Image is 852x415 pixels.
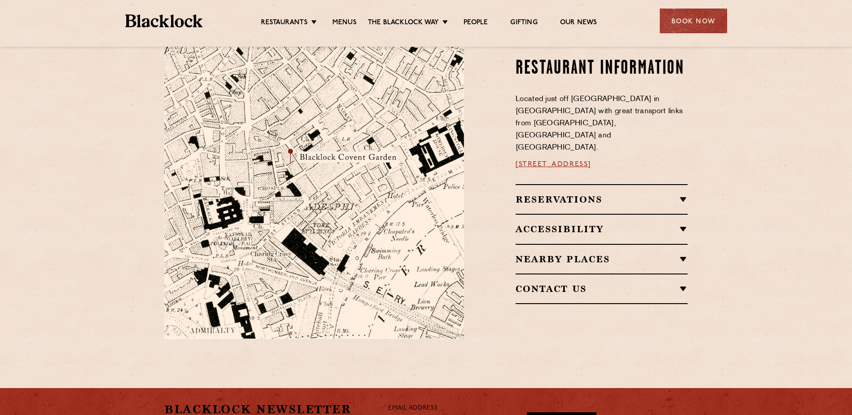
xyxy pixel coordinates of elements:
[560,18,597,28] a: Our News
[516,283,688,294] h2: Contact Us
[516,96,683,151] span: Located just off [GEOGRAPHIC_DATA] in [GEOGRAPHIC_DATA] with great transport links from [GEOGRAPH...
[516,57,688,80] h2: Restaurant information
[516,224,688,234] h2: Accessibility
[388,403,437,414] label: Email Address
[660,9,727,33] div: Book Now
[516,194,688,205] h2: Reservations
[125,14,203,27] img: BL_Textured_Logo-footer-cropped.svg
[510,18,537,28] a: Gifting
[332,18,357,28] a: Menus
[516,161,591,168] a: [STREET_ADDRESS]
[464,18,488,28] a: People
[261,18,308,28] a: Restaurants
[367,255,493,339] img: svg%3E
[368,18,439,28] a: The Blacklock Way
[516,254,688,265] h2: Nearby Places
